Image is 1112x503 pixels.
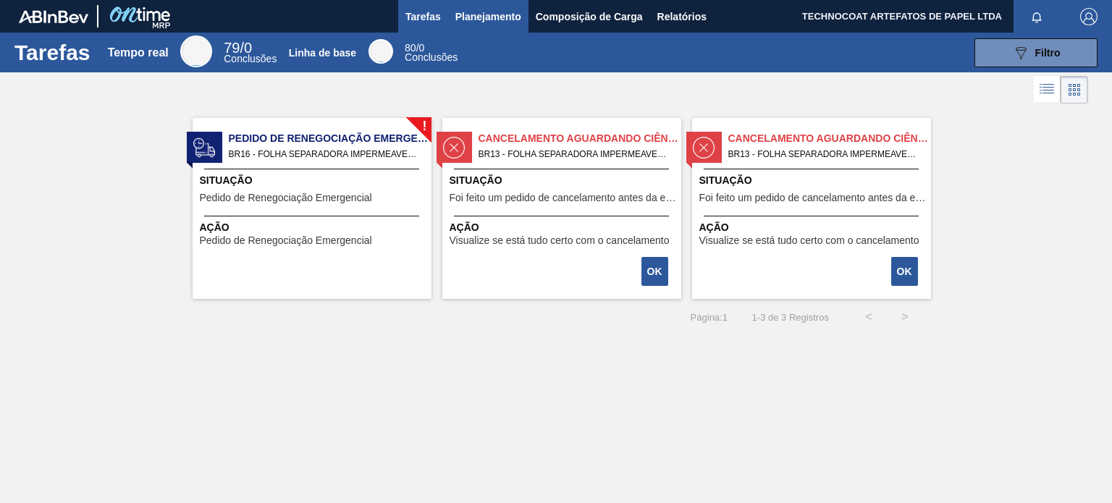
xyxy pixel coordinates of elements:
[647,266,662,277] font: OK
[229,132,449,144] font: Pedido de Renegociação Emergencial
[641,257,668,286] button: OK
[405,11,441,22] font: Tarefas
[240,40,244,56] font: /
[1080,8,1098,25] img: Sair
[200,234,372,246] font: Pedido de Renegociação Emergencial
[224,53,277,64] font: Conclusões
[1014,7,1060,27] button: Notificações
[720,312,723,323] font: :
[422,119,426,133] font: !
[229,149,484,159] font: BR16 - FOLHA SEPARADORA IMPERMEAVEL Pedido - 2027741
[691,312,720,323] font: Página
[768,312,778,323] font: de
[699,174,752,186] font: Situação
[19,10,88,23] img: TNhmsLtSVTkK8tSr43FrP2fwEKptu5GPRR3wAAAABJRU5ErkJggg==
[1061,76,1088,103] div: Visão em Cards
[108,46,169,59] font: Tempo real
[479,132,686,144] font: Cancelamento aguardando ciência
[229,146,420,162] span: BR16 - FOLHA SEPARADORA IMPERMEAVEL Pedido - 2027741
[455,11,521,22] font: Planejamento
[443,137,465,158] img: status
[699,173,927,188] span: Situação
[193,137,215,158] img: status
[536,11,643,22] font: Composição de Carga
[224,42,277,64] div: Tempo real
[1035,47,1061,59] font: Filtro
[200,174,253,186] font: Situação
[728,146,919,162] span: BR13 - FOLHA SEPARADORA IMPERMEAVEL Pedido - 2006441
[180,35,212,67] div: Tempo real
[865,310,872,323] font: <
[450,173,678,188] span: Situação
[244,40,252,56] font: 0
[723,312,728,323] font: 1
[901,310,908,323] font: >
[781,312,786,323] font: 3
[643,255,670,287] div: Completar tarefa: 30083928
[229,131,431,146] span: Pedido de Renegociação Emergencial
[405,42,416,54] span: 80
[728,131,931,146] span: Cancelamento aguardando ciência
[368,39,393,64] div: Linha de base
[699,192,1063,203] font: Foi feito um pedido de cancelamento antes da etapa de aguardando faturamento
[200,193,372,203] span: Pedido de Renegociação Emergencial
[699,234,919,246] font: Visualize se está tudo certo com o cancelamento
[893,255,919,287] div: Completar tarefa: 30083929
[657,11,707,22] font: Relatórios
[450,221,479,233] font: Ação
[405,51,458,63] font: Conclusões
[693,137,715,158] img: status
[450,174,502,186] font: Situação
[887,299,923,335] button: >
[200,221,229,233] font: Ação
[728,132,935,144] font: Cancelamento aguardando ciência
[699,221,729,233] font: Ação
[757,312,760,323] font: -
[760,312,765,323] font: 3
[851,299,887,335] button: <
[728,149,983,159] font: BR13 - FOLHA SEPARADORA IMPERMEAVEL Pedido - 2006441
[897,266,912,277] font: OK
[450,192,814,203] font: Foi feito um pedido de cancelamento antes da etapa de aguardando faturamento
[974,38,1098,67] button: Filtro
[789,312,829,323] font: Registros
[419,42,425,54] font: 0
[200,192,372,203] font: Pedido de Renegociação Emergencial
[450,234,670,246] font: Visualize se está tudo certo com o cancelamento
[14,41,90,64] font: Tarefas
[479,146,670,162] span: BR13 - FOLHA SEPARADORA IMPERMEAVEL Pedido - 2006440
[289,47,356,59] font: Linha de base
[699,193,927,203] span: Foi feito um pedido de cancelamento antes da etapa de aguardando faturamento
[802,11,1002,22] font: TECHNOCOAT ARTEFATOS DE PAPEL LTDA
[416,42,419,54] font: /
[450,193,678,203] span: Foi feito um pedido de cancelamento antes da etapa de aguardando faturamento
[891,257,918,286] button: OK
[200,173,428,188] span: Situação
[479,131,681,146] span: Cancelamento aguardando ciência
[479,149,733,159] font: BR13 - FOLHA SEPARADORA IMPERMEAVEL Pedido - 2006440
[224,40,240,56] span: 79
[1034,76,1061,103] div: Visão em Lista
[752,312,757,323] font: 1
[405,43,458,62] div: Linha de base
